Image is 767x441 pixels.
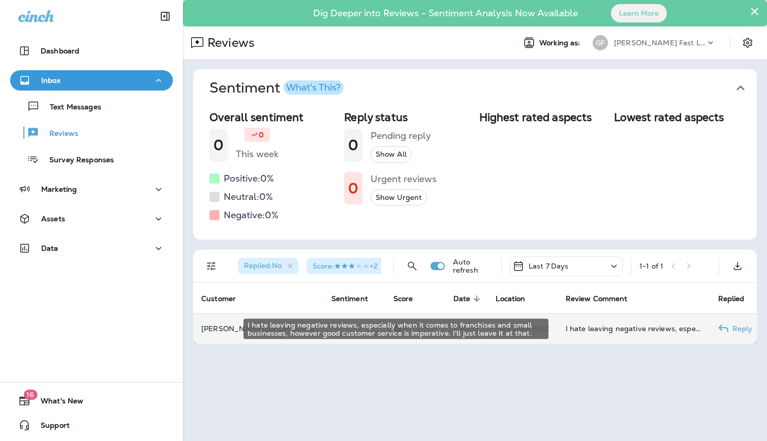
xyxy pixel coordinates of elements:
[201,295,236,303] span: Customer
[393,295,413,303] span: Score
[201,256,222,276] button: Filters
[566,295,628,303] span: Review Comment
[727,256,748,276] button: Export as CSV
[611,4,667,22] button: Learn More
[41,215,65,223] p: Assets
[10,96,173,117] button: Text Messages
[593,35,608,50] div: GF
[453,294,484,303] span: Date
[209,79,344,97] h1: Sentiment
[331,295,368,303] span: Sentiment
[209,111,336,124] h2: Overall sentiment
[201,325,315,333] p: [PERSON_NAME] No Last name
[371,189,427,206] button: Show Urgent
[41,47,79,55] p: Dashboard
[371,146,412,163] button: Show All
[496,295,525,303] span: Location
[244,261,282,270] span: Replied : No
[236,146,279,162] h5: This week
[453,258,493,274] p: Auto refresh
[201,69,765,107] button: SentimentWhat's This?
[718,294,758,303] span: Replied
[348,180,358,197] h1: 0
[41,76,60,84] p: Inbox
[614,111,741,124] h2: Lowest rated aspects
[371,171,437,187] h5: Urgent reviews
[224,170,274,187] h5: Positive: 0 %
[39,156,114,165] p: Survey Responses
[238,258,298,274] div: Replied:No
[193,107,757,240] div: SentimentWhat's This?
[402,256,422,276] button: Search Reviews
[213,137,224,154] h1: 0
[445,313,488,344] td: [DATE]
[331,294,381,303] span: Sentiment
[718,295,745,303] span: Replied
[201,294,249,303] span: Customer
[10,415,173,435] button: Support
[529,262,569,270] p: Last 7 Days
[10,41,173,61] button: Dashboard
[284,80,344,95] button: What's This?
[496,294,538,303] span: Location
[566,324,702,334] div: I hate leaving negative reviews, especially when it comes to franchises and small businesses, how...
[10,149,173,170] button: Survey Responses
[286,83,341,92] div: What's This?
[10,122,173,143] button: Reviews
[30,397,83,409] span: What's New
[479,111,606,124] h2: Highest rated aspects
[224,189,273,205] h5: Neutral: 0 %
[203,35,255,50] p: Reviews
[23,390,37,400] span: 16
[614,39,705,47] p: [PERSON_NAME] Fast Lube dba [PERSON_NAME]
[453,295,471,303] span: Date
[344,111,471,124] h2: Reply status
[313,261,378,271] span: Score : +2
[39,129,78,139] p: Reviews
[348,137,358,154] h1: 0
[10,391,173,411] button: 16What's New
[639,262,663,270] div: 1 - 1 of 1
[284,12,607,15] p: Dig Deeper into Reviews - Sentiment Analysis Now Available
[323,313,385,344] td: --
[41,185,77,193] p: Marketing
[393,294,426,303] span: Score
[750,3,759,19] button: Close
[10,179,173,199] button: Marketing
[10,70,173,91] button: Inbox
[224,207,279,223] h5: Negative: 0 %
[30,421,70,433] span: Support
[566,294,641,303] span: Review Comment
[41,244,58,252] p: Data
[243,319,548,339] div: I hate leaving negative reviews, especially when it comes to franchises and small businesses, how...
[306,258,394,274] div: Score:3 Stars+2
[10,238,173,258] button: Data
[259,130,264,140] p: 0
[151,6,179,26] button: Collapse Sidebar
[10,209,173,229] button: Assets
[539,39,582,47] span: Working as:
[728,325,753,333] p: Reply
[40,103,101,112] p: Text Messages
[739,34,757,52] button: Settings
[371,128,431,144] h5: Pending reply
